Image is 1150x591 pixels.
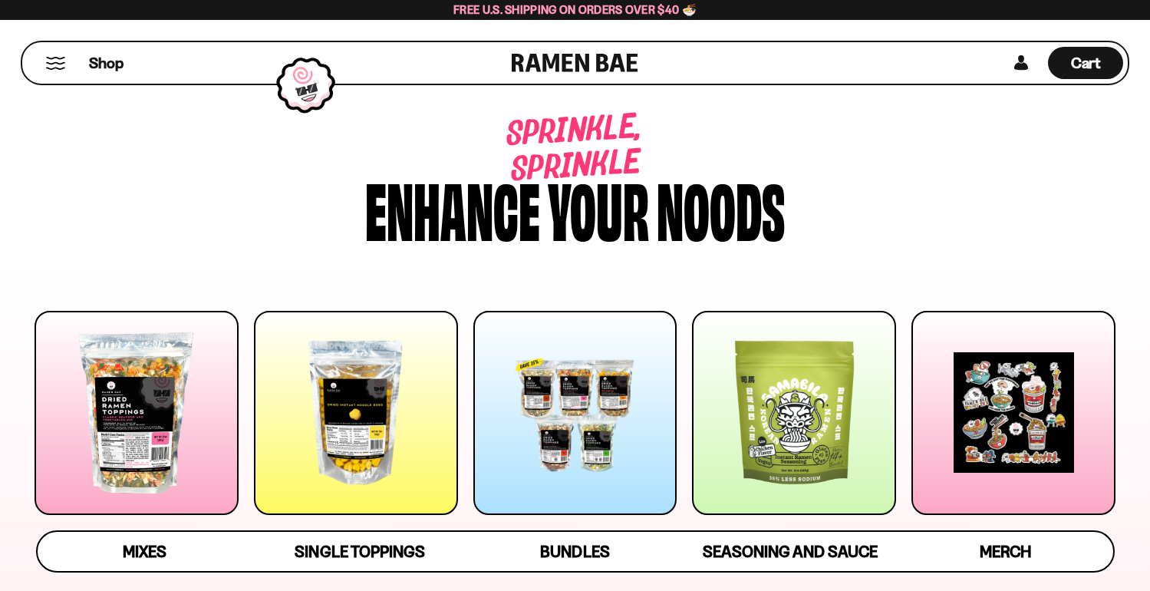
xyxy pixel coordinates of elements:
span: Cart [1071,54,1101,72]
button: Mobile Menu Trigger [45,57,66,70]
span: Shop [89,53,124,74]
a: Seasoning and Sauce [683,532,898,571]
span: Bundles [540,542,609,561]
div: Cart [1048,42,1123,84]
a: Mixes [38,532,252,571]
span: Merch [980,542,1031,561]
span: Seasoning and Sauce [703,542,877,561]
span: Free U.S. Shipping on Orders over $40 🍜 [453,2,697,17]
a: Merch [898,532,1112,571]
a: Single Toppings [252,532,467,571]
span: Single Toppings [295,542,424,561]
a: Shop [89,47,124,79]
span: Mixes [123,542,166,561]
a: Bundles [467,532,682,571]
div: your [548,171,649,244]
div: Enhance [365,171,540,244]
div: noods [657,171,785,244]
